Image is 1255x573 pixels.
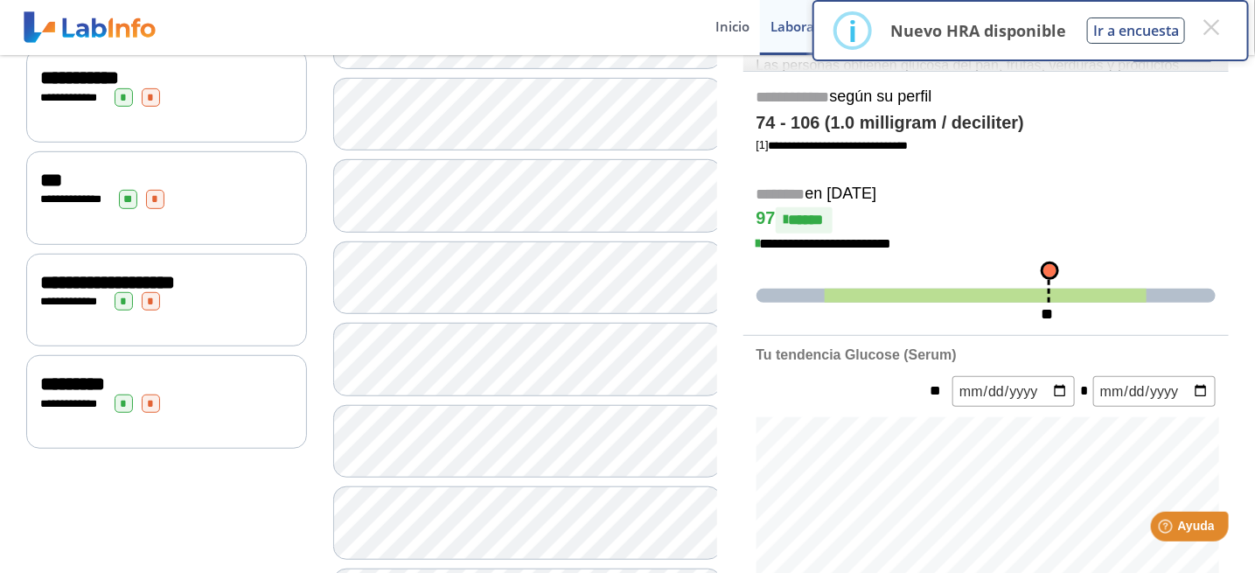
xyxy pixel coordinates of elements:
[756,207,1216,234] h4: 97
[952,376,1075,407] input: mm/dd/yyyy
[1093,376,1216,407] input: mm/dd/yyyy
[756,138,909,151] a: [1]
[1087,17,1185,44] button: Ir a encuesta
[756,185,1216,205] h5: en [DATE]
[1099,505,1236,554] iframe: Help widget launcher
[756,113,1216,134] h4: 74 - 106 (1.0 milligram / deciliter)
[1196,11,1227,43] button: Close this dialog
[890,20,1066,41] p: Nuevo HRA disponible
[756,87,1216,108] h5: según su perfil
[848,15,857,46] div: i
[756,347,957,362] b: Tu tendencia Glucose (Serum)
